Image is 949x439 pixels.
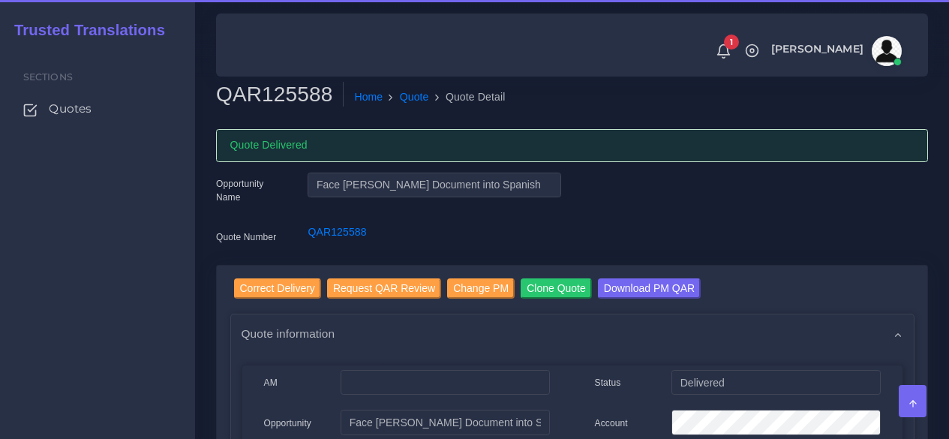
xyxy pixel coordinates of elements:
input: Request QAR Review [327,278,441,299]
h2: Trusted Translations [4,21,165,39]
label: Status [595,376,621,389]
a: 1 [710,43,737,59]
div: Quote Delivered [216,129,928,162]
span: Sections [23,71,73,83]
a: [PERSON_NAME]avatar [764,36,907,66]
a: Trusted Translations [4,18,165,43]
span: Quotes [49,101,92,117]
li: Quote Detail [429,89,506,105]
label: AM [264,376,278,389]
label: Account [595,416,628,430]
div: Quote information [231,314,914,353]
a: QAR125588 [308,226,366,238]
label: Quote Number [216,230,276,244]
span: 1 [724,35,739,50]
span: [PERSON_NAME] [771,44,863,54]
input: Download PM QAR [598,278,701,299]
input: Clone Quote [521,278,592,299]
label: Opportunity Name [216,177,285,204]
a: Quotes [11,93,184,125]
label: Opportunity [264,416,312,430]
a: Home [354,89,383,105]
img: avatar [872,36,902,66]
span: Quote information [242,325,335,342]
input: Change PM [447,278,515,299]
input: Correct Delivery [234,278,321,299]
h2: QAR125588 [216,82,344,107]
a: Quote [400,89,429,105]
